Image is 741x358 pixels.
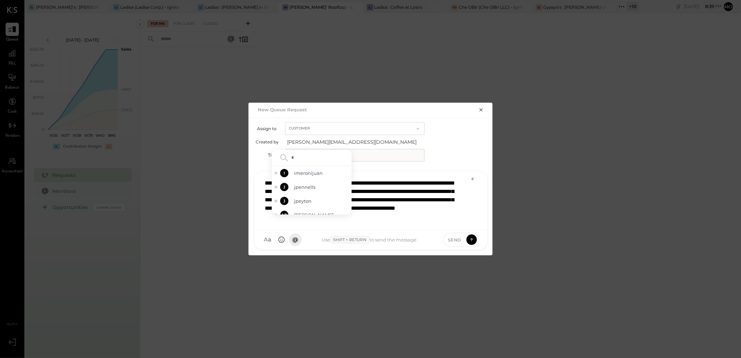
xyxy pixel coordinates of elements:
[261,233,274,246] button: Aa
[285,122,425,135] button: Customer
[282,212,287,218] span: AP
[272,208,352,222] div: Select Ajay Prajapati - Offline
[448,237,461,243] span: Send
[283,199,286,204] span: J
[256,126,277,131] label: Assign to
[284,171,285,176] span: I
[256,139,279,144] label: Created by
[294,198,349,204] span: jpeyton
[283,185,286,190] span: J
[294,184,349,191] span: jpennells
[302,236,436,244] div: Use to send the message
[289,233,302,246] button: @
[330,236,369,244] span: Shift + Return
[268,236,271,243] span: a
[256,152,277,158] label: Title
[287,139,427,146] span: [PERSON_NAME][EMAIL_ADDRESS][DOMAIN_NAME]
[272,194,352,208] div: Select jpeyton - Offline
[294,212,349,218] span: [PERSON_NAME]
[272,166,352,180] div: Select imeronijuan - Offline
[258,107,307,112] h2: New Queue Request
[294,170,349,177] span: imeronijuan
[293,236,299,243] span: @
[272,180,352,194] div: Select jpennells - Offline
